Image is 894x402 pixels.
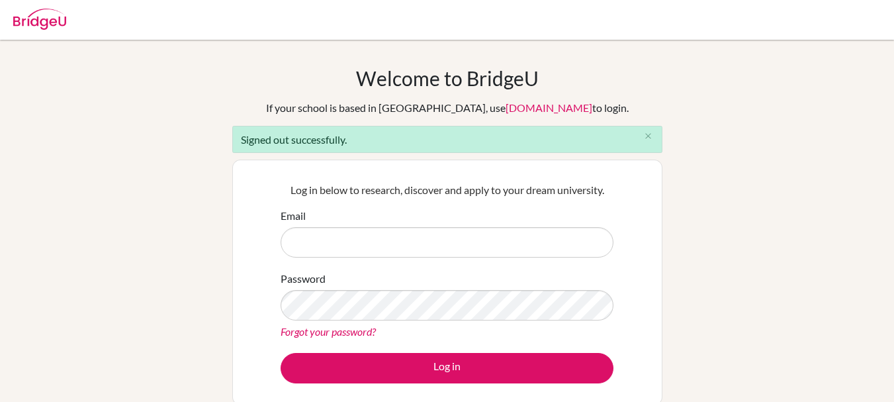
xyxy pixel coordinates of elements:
[281,325,376,338] a: Forgot your password?
[281,182,613,198] p: Log in below to research, discover and apply to your dream university.
[643,131,653,141] i: close
[281,208,306,224] label: Email
[281,353,613,383] button: Log in
[635,126,662,146] button: Close
[506,101,592,114] a: [DOMAIN_NAME]
[266,100,629,116] div: If your school is based in [GEOGRAPHIC_DATA], use to login.
[281,271,326,287] label: Password
[356,66,539,90] h1: Welcome to BridgeU
[13,9,66,30] img: Bridge-U
[232,126,662,153] div: Signed out successfully.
